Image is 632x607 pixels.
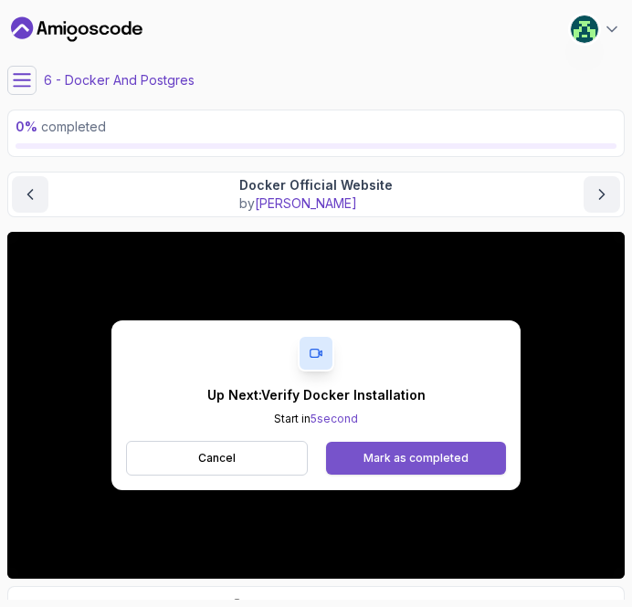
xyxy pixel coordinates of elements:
a: Dashboard [11,15,142,44]
button: Cancel [126,441,308,476]
div: Mark as completed [363,451,469,466]
p: Up Next: Verify Docker Installation [207,386,426,404]
p: 6 - Docker And Postgres [44,71,195,89]
p: Cancel [198,451,236,466]
button: next content [584,176,620,213]
iframe: 3 - DOcker Official Website [7,232,625,579]
button: previous content [12,176,48,213]
p: by [239,194,393,213]
img: user profile image [571,16,598,43]
p: Docker Official Website [239,176,393,194]
span: [PERSON_NAME] [255,195,357,211]
span: 0 % [16,119,37,134]
span: 5 second [311,412,358,425]
p: Start in [207,412,426,426]
button: Mark as completed [326,442,506,475]
span: completed [16,119,106,134]
button: user profile image [570,15,621,44]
